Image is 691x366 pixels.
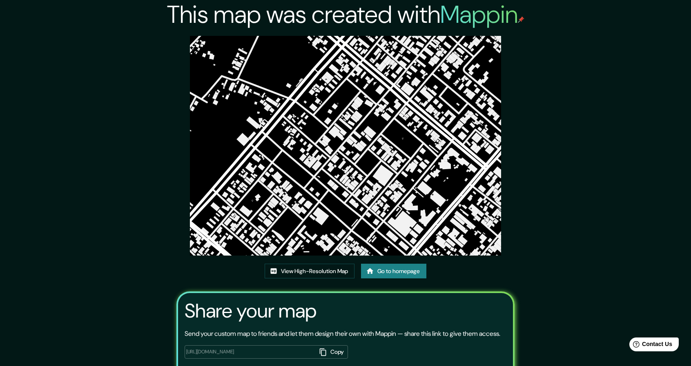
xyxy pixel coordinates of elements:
button: Copy [316,345,348,359]
a: Go to homepage [361,264,426,279]
img: mappin-pin [518,16,524,23]
a: View High-Resolution Map [265,264,354,279]
p: Send your custom map to friends and let them design their own with Mappin — share this link to gi... [185,329,500,339]
h3: Share your map [185,300,317,322]
img: created-map [190,36,501,256]
iframe: Help widget launcher [618,334,682,357]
